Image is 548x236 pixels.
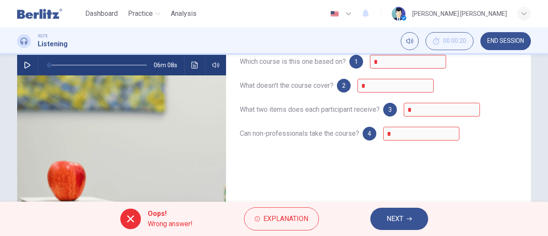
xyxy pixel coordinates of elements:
[342,83,345,89] span: 2
[38,39,68,49] h1: Listening
[443,38,466,45] span: 00:00:20
[128,9,153,19] span: Practice
[426,32,474,50] div: Hide
[368,131,371,137] span: 4
[480,32,531,50] button: END SESSION
[354,59,358,65] span: 1
[329,11,340,17] img: en
[244,207,319,230] button: Explanation
[82,6,121,21] button: Dashboard
[487,38,524,45] span: END SESSION
[392,7,405,21] img: Profile picture
[426,32,474,50] button: 00:00:20
[154,55,184,75] span: 06m 08s
[357,79,434,93] input: digital electronics
[85,9,118,19] span: Dashboard
[17,5,62,22] img: Berlitz Latam logo
[240,57,346,66] span: Which course is this one based on?
[148,209,193,219] span: Oops!
[148,219,193,229] span: Wrong answer!
[387,213,403,225] span: NEXT
[370,208,428,230] button: NEXT
[38,33,48,39] span: IELTS
[188,55,202,75] button: Click to see the audio transcription
[412,9,507,19] div: [PERSON_NAME] [PERSON_NAME]
[370,55,446,69] input: Overview of electronics
[171,9,197,19] span: Analysis
[240,81,334,90] span: What doesn't the course cover?
[17,5,82,22] a: Berlitz Latam logo
[240,105,380,114] span: What two items does each participant receive?
[383,127,459,140] input: Yes; Yes they can
[401,32,419,50] div: Mute
[263,213,308,225] span: Explanation
[404,103,480,117] input: book CD-ROM; book, CD-ROM; CD-ROM, book; CD-ROM and book; book and CD-ROM
[167,6,200,21] button: Analysis
[388,107,392,113] span: 3
[125,6,164,21] button: Practice
[240,129,359,137] span: Can non-professionals take the course?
